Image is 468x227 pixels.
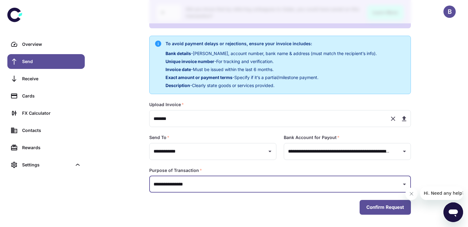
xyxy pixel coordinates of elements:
[4,4,44,9] span: Hi. Need any help?
[7,140,85,155] a: Rewards
[443,202,463,222] iframe: Button to launch messaging window
[149,134,170,141] label: Send To
[166,40,377,47] h6: To avoid payment delays or rejections, ensure your invoice includes:
[400,180,409,189] button: Open
[22,58,81,65] div: Send
[166,74,377,81] p: - Specify if it’s a partial/milestone payment.
[166,75,232,80] span: Exact amount or payment terms
[420,186,463,200] iframe: Message from company
[405,188,418,200] iframe: Close message
[166,67,191,72] span: Invoice date
[149,167,202,173] label: Purpose of Transaction
[360,200,411,215] button: Confirm Request
[166,50,377,57] p: - [PERSON_NAME], account number, bank name & address (must match the recipient’s info).
[22,144,81,151] div: Rewards
[22,110,81,117] div: FX Calculator
[7,37,85,52] a: Overview
[22,93,81,99] div: Cards
[7,157,85,172] div: Settings
[22,41,81,48] div: Overview
[166,59,214,64] span: Unique invoice number
[22,75,81,82] div: Receive
[166,66,377,73] p: - Must be issued within the last 6 months.
[22,161,72,168] div: Settings
[284,134,340,141] label: Bank Account for Payout
[7,71,85,86] a: Receive
[166,58,377,65] p: - For tracking and verification.
[166,83,190,88] span: Description
[166,82,377,89] p: - Clearly state goods or services provided.
[266,147,274,156] button: Open
[7,106,85,121] a: FX Calculator
[22,127,81,134] div: Contacts
[7,54,85,69] a: Send
[166,51,191,56] span: Bank details
[400,147,409,156] button: Open
[149,102,184,108] label: Upload Invoice
[443,6,456,18] button: B
[7,89,85,103] a: Cards
[7,123,85,138] a: Contacts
